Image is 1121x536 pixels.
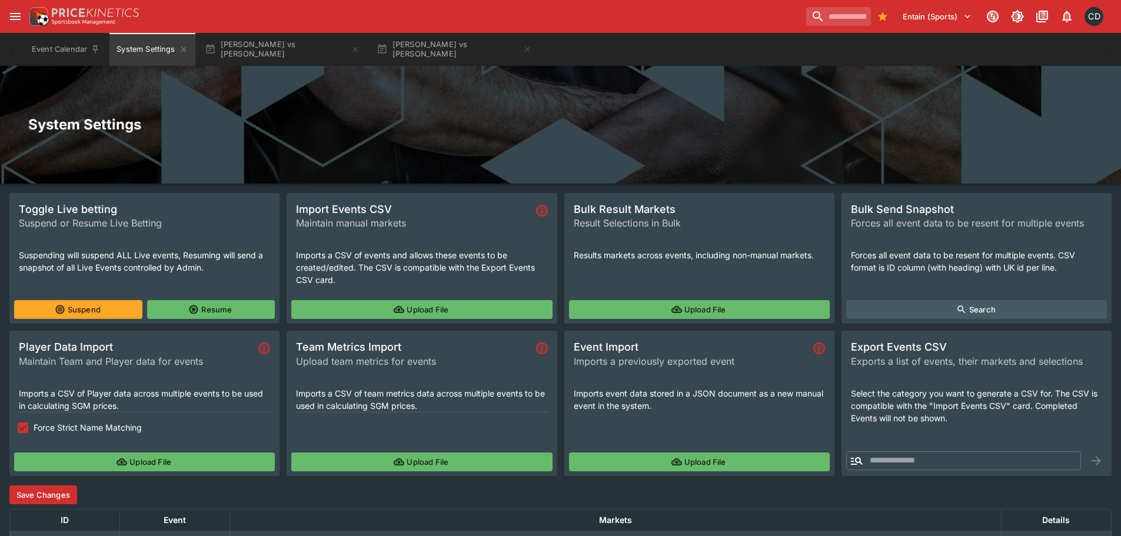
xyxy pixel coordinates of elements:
[296,340,531,354] span: Team Metrics Import
[34,421,142,434] span: Force Strict Name Matching
[1085,7,1103,26] div: Cameron Duffy
[198,33,367,66] button: [PERSON_NAME] vs [PERSON_NAME]
[806,7,871,26] input: search
[19,354,254,368] span: Maintain Team and Player data for events
[851,354,1102,368] span: Exports a list of events, their markets and selections
[14,452,275,471] button: Upload File
[1001,509,1111,531] th: Details
[1007,6,1028,27] button: Toggle light/dark mode
[982,6,1003,27] button: Connected to PK
[851,387,1102,424] p: Select the category you want to generate a CSV for. The CSV is compatible with the "Import Events...
[569,452,830,471] button: Upload File
[26,5,49,28] img: PriceKinetics Logo
[10,509,120,531] th: ID
[296,216,531,230] span: Maintain manual markets
[120,509,230,531] th: Event
[1056,6,1077,27] button: Notifications
[19,387,270,412] p: Imports a CSV of Player data across multiple events to be used in calculating SGM prices.
[1032,6,1053,27] button: Documentation
[19,249,270,274] p: Suspending will suspend ALL Live events, Resuming will send a snapshot of all Live Events control...
[19,202,270,216] span: Toggle Live betting
[28,115,1093,134] h2: System Settings
[574,249,825,261] p: Results markets across events, including non-manual markets.
[147,300,275,319] button: Resume
[291,300,552,319] button: Upload File
[230,509,1001,531] th: Markets
[574,387,825,412] p: Imports event data stored in a JSON document as a new manual event in the system.
[851,216,1102,230] span: Forces all event data to be resent for multiple events
[574,340,809,354] span: Event Import
[5,6,26,27] button: open drawer
[851,202,1102,216] span: Bulk Send Snapshot
[296,354,531,368] span: Upload team metrics for events
[851,340,1102,354] span: Export Events CSV
[296,387,547,412] p: Imports a CSV of team metrics data across multiple events to be used in calculating SGM prices.
[52,8,139,17] img: PriceKinetics
[574,216,825,230] span: Result Selections in Bulk
[109,33,195,66] button: System Settings
[896,7,979,26] button: Select Tenant
[1081,4,1107,29] button: Cameron Duffy
[9,485,77,504] button: Save Changes
[296,202,531,216] span: Import Events CSV
[52,19,115,25] img: Sportsbook Management
[851,249,1102,274] p: Forces all event data to be resent for multiple events. CSV format is ID column (with heading) wi...
[569,300,830,319] button: Upload File
[19,216,270,230] span: Suspend or Resume Live Betting
[873,7,892,26] button: Bookmarks
[574,202,825,216] span: Bulk Result Markets
[14,300,142,319] button: Suspend
[574,354,809,368] span: Imports a previously exported event
[370,33,539,66] button: [PERSON_NAME] vs [PERSON_NAME]
[19,340,254,354] span: Player Data Import
[296,249,547,286] p: Imports a CSV of events and allows these events to be created/edited. The CSV is compatible with ...
[291,452,552,471] button: Upload File
[25,33,107,66] button: Event Calendar
[846,300,1107,319] button: Search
